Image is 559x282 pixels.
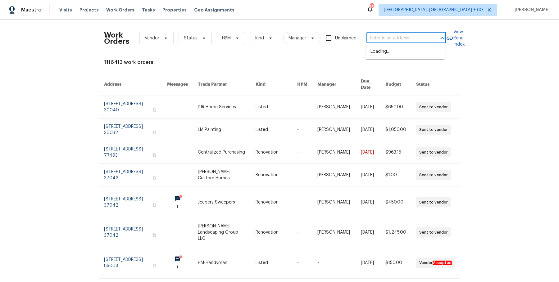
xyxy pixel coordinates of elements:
[193,247,250,279] td: HM-Handyman
[152,107,157,113] button: Copy Address
[312,247,356,279] td: -
[193,218,250,247] td: [PERSON_NAME] Landscaping Group LLC
[292,186,312,218] td: -
[152,152,157,158] button: Copy Address
[312,186,356,218] td: [PERSON_NAME]
[366,34,429,43] input: Enter in an address
[312,119,356,141] td: [PERSON_NAME]
[312,73,356,96] th: Manager
[292,218,312,247] td: -
[162,73,193,96] th: Messages
[251,141,292,164] td: Renovation
[292,141,312,164] td: -
[512,7,550,13] span: [PERSON_NAME]
[104,32,130,44] h2: Work Orders
[152,130,157,135] button: Copy Address
[289,35,306,41] span: Manager
[193,119,250,141] td: LM Painting
[193,73,250,96] th: Trade Partner
[99,73,162,96] th: Address
[312,164,356,186] td: [PERSON_NAME]
[251,73,292,96] th: Kind
[370,4,374,10] div: 783
[251,164,292,186] td: Renovation
[384,7,483,13] span: [GEOGRAPHIC_DATA], [GEOGRAPHIC_DATA] + 60
[380,73,411,96] th: Budget
[292,119,312,141] td: -
[152,175,157,181] button: Copy Address
[59,7,72,13] span: Visits
[152,263,157,268] button: Copy Address
[335,35,357,42] span: Unclaimed
[152,232,157,238] button: Copy Address
[446,29,465,47] a: View Reno Index
[292,96,312,119] td: -
[222,35,231,41] span: HPM
[366,44,445,59] div: Loading…
[145,35,159,41] span: Vendor
[292,247,312,279] td: -
[104,59,455,65] div: 1116413 work orders
[193,96,250,119] td: DIR Home Services
[194,7,234,13] span: Geo Assignments
[356,73,380,96] th: Due Date
[255,35,264,41] span: Kind
[193,186,250,218] td: Jeepers Sweepers
[251,218,292,247] td: Renovation
[411,73,460,96] th: Status
[142,8,155,12] span: Tasks
[438,34,447,43] button: Close
[80,7,99,13] span: Projects
[251,247,292,279] td: Listed
[193,141,250,164] td: Centralized Purchasing
[312,96,356,119] td: [PERSON_NAME]
[292,164,312,186] td: -
[251,96,292,119] td: Listed
[21,7,42,13] span: Maestro
[251,186,292,218] td: Renovation
[312,141,356,164] td: [PERSON_NAME]
[106,7,134,13] span: Work Orders
[152,202,157,208] button: Copy Address
[251,119,292,141] td: Listed
[312,218,356,247] td: [PERSON_NAME]
[193,164,250,186] td: [PERSON_NAME] Custom Homes
[162,7,187,13] span: Properties
[184,35,198,41] span: Status
[292,73,312,96] th: HPM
